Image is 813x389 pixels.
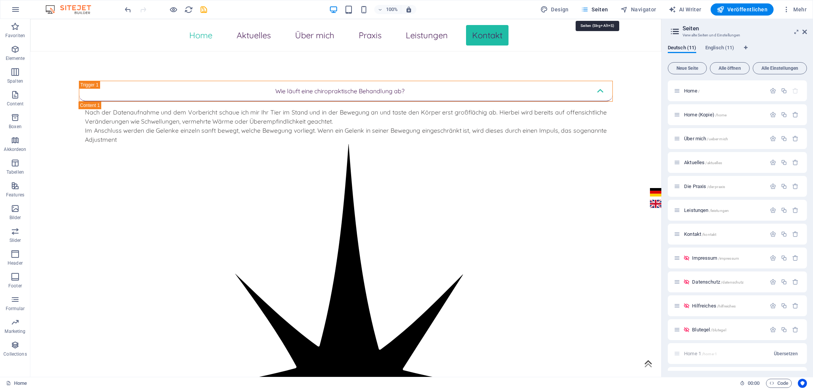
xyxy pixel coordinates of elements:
[707,185,725,189] span: /die-praxis
[717,304,736,308] span: /hilfreiches
[711,328,726,332] span: /blutegel
[684,231,716,237] span: Klick, um Seite zu öffnen
[184,5,193,14] i: Seite neu laden
[770,231,776,237] div: Einstellungen
[707,137,728,141] span: /ueber-mich
[668,62,707,74] button: Neue Seite
[124,5,132,14] i: Rückgängig: Bild ändern (Strg+Z)
[770,326,776,333] div: Einstellungen
[682,112,766,117] div: Home (Kopie)/home
[781,279,787,285] div: Duplizieren
[6,379,27,388] a: Klick, um Auswahl aufzuheben. Doppelklick öffnet Seitenverwaltung
[792,231,799,237] div: Entfernen
[692,327,726,333] span: Klick, um Seite zu öffnen
[692,255,739,261] span: Klick, um Seite zu öffnen
[690,256,766,260] div: Impressum/impressum
[770,207,776,213] div: Einstellungen
[770,279,776,285] div: Einstellungen
[4,146,26,152] p: Akkordeon
[770,159,776,166] div: Einstellungen
[8,283,22,289] p: Footer
[781,231,787,237] div: Duplizieren
[9,215,21,221] p: Bilder
[781,111,787,118] div: Duplizieren
[711,3,774,16] button: Veröffentlichen
[169,5,178,14] button: Klicke hier, um den Vorschau-Modus zu verlassen
[792,303,799,309] div: Entfernen
[9,237,21,243] p: Slider
[690,327,766,332] div: Blutegel/blutegel
[709,209,729,213] span: /leistungen
[682,232,766,237] div: Kontakt/kontakt
[581,6,608,13] span: Seiten
[123,5,132,14] button: undo
[537,3,572,16] div: Design (Strg+Alt+Y)
[780,3,810,16] button: Mehr
[684,184,725,189] span: Klick, um Seite zu öffnen
[713,66,746,71] span: Alle öffnen
[692,279,744,285] span: Klick, um Seite zu öffnen
[792,207,799,213] div: Entfernen
[781,255,787,261] div: Duplizieren
[6,192,24,198] p: Features
[781,183,787,190] div: Duplizieren
[792,88,799,94] div: Die Startseite kann nicht gelöscht werden
[684,112,727,118] span: Home (Kopie)
[44,5,100,14] img: Editor Logo
[792,183,799,190] div: Entfernen
[682,160,766,165] div: Aktuelles/aktuelles
[771,348,801,360] button: Übersetzen
[792,255,799,261] div: Entfernen
[671,66,703,71] span: Neue Seite
[702,232,716,237] span: /kontakt
[792,326,799,333] div: Entfernen
[798,379,807,388] button: Usercentrics
[184,5,193,14] button: reload
[5,33,25,39] p: Favoriten
[690,279,766,284] div: Datenschutz/datenschutz
[781,159,787,166] div: Duplizieren
[6,306,25,312] p: Formular
[770,303,776,309] div: Einstellungen
[374,5,401,14] button: 100%
[770,255,776,261] div: Einstellungen
[781,135,787,142] div: Duplizieren
[705,43,734,54] span: Englisch (11)
[721,280,744,284] span: /datenschutz
[682,208,766,213] div: Leistungen/leistungen
[781,207,787,213] div: Duplizieren
[540,6,569,13] span: Design
[792,159,799,166] div: Entfernen
[783,6,807,13] span: Mehr
[740,379,760,388] h6: Session-Zeit
[668,45,807,59] div: Sprachen-Tabs
[705,161,722,165] span: /aktuelles
[753,62,807,74] button: Alle Einstellungen
[668,43,696,54] span: Deutsch (11)
[620,6,656,13] span: Navigator
[683,25,807,32] h2: Seiten
[6,169,24,175] p: Tabellen
[692,303,736,309] span: Klick, um Seite zu öffnen
[717,6,767,13] span: Veröffentlichen
[684,207,729,213] span: Klick, um Seite zu öffnen
[770,183,776,190] div: Einstellungen
[792,135,799,142] div: Entfernen
[684,136,728,141] span: Klick, um Seite zu öffnen
[715,113,727,117] span: /home
[669,6,702,13] span: AI Writer
[710,62,750,74] button: Alle öffnen
[386,5,398,14] h6: 100%
[3,351,27,357] p: Collections
[405,6,412,13] i: Bei Größenänderung Zoomstufe automatisch an das gewählte Gerät anpassen.
[684,160,722,165] span: Klick, um Seite zu öffnen
[766,379,792,388] button: Code
[748,379,760,388] span: 00 00
[770,88,776,94] div: Einstellungen
[769,379,788,388] span: Code
[578,3,611,16] button: Seiten
[7,78,23,84] p: Spalten
[199,5,208,14] i: Save (Ctrl+S)
[683,32,792,39] h3: Verwalte Seiten und Einstellungen
[5,328,25,334] p: Marketing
